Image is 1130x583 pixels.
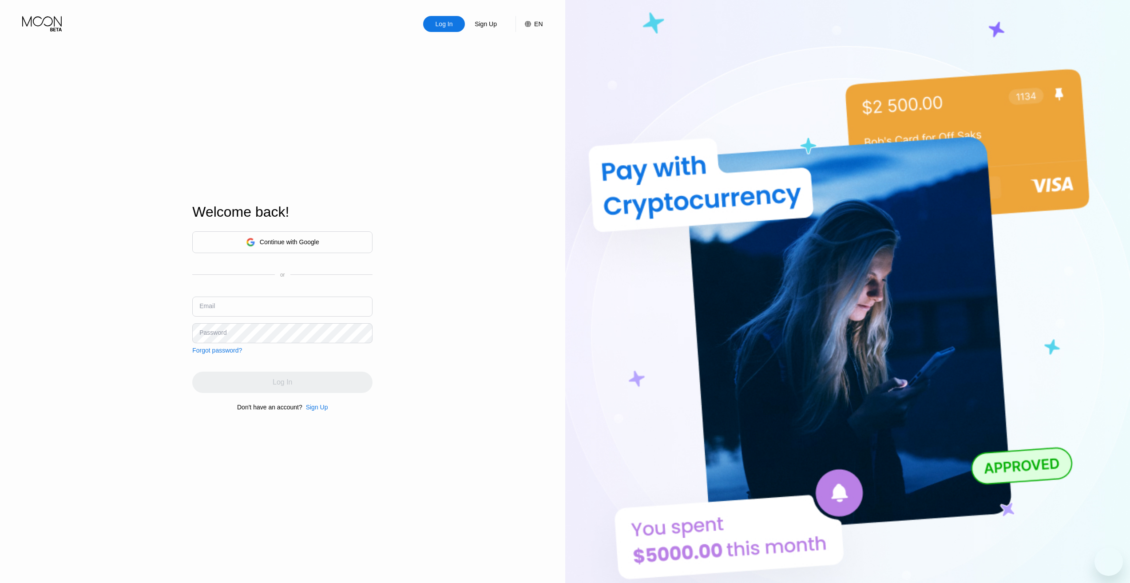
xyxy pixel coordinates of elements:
div: Password [199,329,226,336]
div: Sign Up [302,404,328,411]
div: Forgot password? [192,347,242,354]
div: Email [199,302,215,309]
div: Log In [423,16,465,32]
iframe: Кнопка запуска окна обмена сообщениями [1094,547,1123,576]
div: Sign Up [474,20,498,28]
div: Sign Up [465,16,507,32]
div: Continue with Google [260,238,319,246]
div: Welcome back! [192,204,373,220]
div: EN [534,20,543,28]
div: Continue with Google [192,231,373,253]
div: Don't have an account? [237,404,302,411]
div: EN [515,16,543,32]
div: Sign Up [306,404,328,411]
div: or [280,272,285,278]
div: Log In [435,20,454,28]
